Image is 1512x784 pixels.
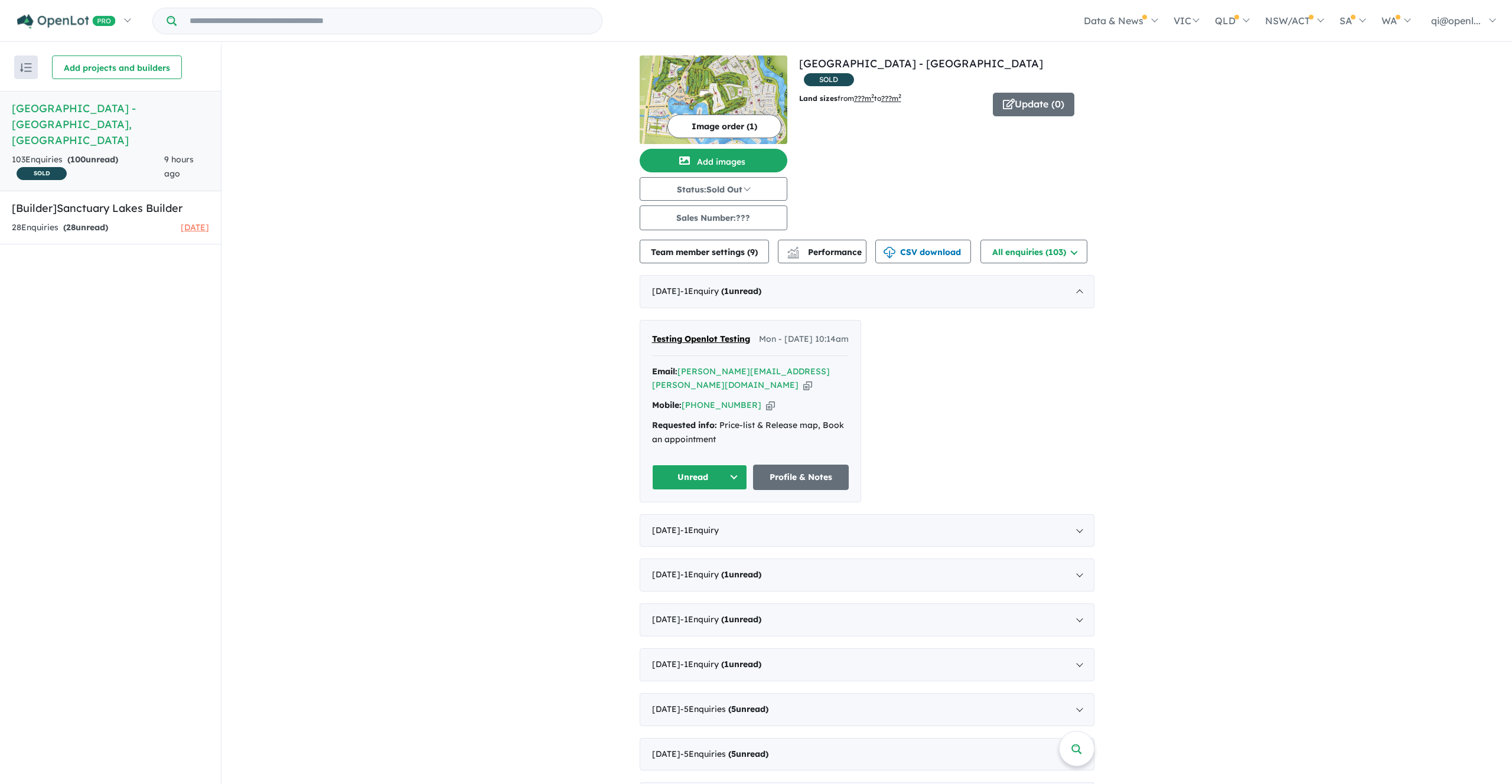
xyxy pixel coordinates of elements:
div: 103 Enquir ies [12,153,164,182]
span: 1 [724,569,729,580]
span: to [874,94,901,103]
img: Sanctuary Lakes Estate - Point Cook [640,55,787,144]
span: - 1 Enquir y [680,569,761,580]
div: [DATE] [640,603,1094,636]
strong: Requested info: [652,420,717,430]
button: Image order (1) [667,115,781,138]
button: Team member settings (9) [640,240,769,263]
b: Land sizes [799,94,838,103]
span: - 1 Enquir y [680,286,761,296]
a: [PHONE_NUMBER] [682,400,761,410]
sup: 2 [871,93,874,99]
button: Update (0) [993,93,1074,116]
strong: ( unread) [721,286,761,296]
strong: ( unread) [721,614,761,625]
div: 28 Enquir ies [12,221,108,235]
span: - 1 Enquir y [680,614,761,625]
span: - 5 Enquir ies [680,704,768,714]
span: Testing Openlot Testing [652,334,750,344]
div: [DATE] [640,514,1094,547]
strong: ( unread) [63,222,108,233]
input: Try estate name, suburb, builder or developer [179,8,599,34]
a: Profile & Notes [753,465,849,490]
div: [DATE] [640,275,1094,308]
span: SOLD [804,73,854,86]
span: [DATE] [181,222,209,233]
img: sort.svg [20,63,32,72]
p: from [799,93,984,104]
span: 9 hours ago [164,154,194,179]
strong: ( unread) [67,154,118,165]
u: ??? m [854,94,874,103]
span: 5 [731,704,736,714]
strong: Mobile: [652,400,682,410]
span: 5 [731,749,736,759]
span: - 1 Enquir y [680,525,719,535]
button: Unread [652,465,748,490]
button: Performance [778,240,866,263]
button: All enquiries (103) [980,240,1087,263]
div: [DATE] [640,738,1094,771]
span: 1 [724,614,729,625]
span: Mon - [DATE] 10:14am [759,332,849,347]
span: 28 [66,222,76,233]
button: Add images [640,149,787,172]
button: Copy [766,399,775,411]
img: Openlot PRO Logo White [17,14,116,29]
span: SOLD [17,167,67,180]
h5: [GEOGRAPHIC_DATA] - [GEOGRAPHIC_DATA] , [GEOGRAPHIC_DATA] [12,100,209,148]
img: bar-chart.svg [787,250,799,258]
button: CSV download [875,240,971,263]
img: line-chart.svg [787,247,798,253]
span: 1 [724,659,729,669]
div: [DATE] [640,558,1094,592]
span: - 1 Enquir y [680,659,761,669]
div: [DATE] [640,648,1094,681]
div: [DATE] [640,693,1094,726]
span: qi@openl... [1431,15,1481,27]
strong: ( unread) [721,569,761,580]
span: 100 [70,154,86,165]
a: [GEOGRAPHIC_DATA] - [GEOGRAPHIC_DATA] [799,57,1043,70]
button: Sales Number:??? [640,205,787,230]
u: ???m [881,94,901,103]
button: Status:Sold Out [640,177,787,201]
img: download icon [884,247,895,259]
button: Copy [803,379,812,391]
strong: ( unread) [721,659,761,669]
span: Performance [789,247,862,257]
strong: Email: [652,366,677,377]
span: 1 [724,286,729,296]
a: [PERSON_NAME][EMAIL_ADDRESS][PERSON_NAME][DOMAIN_NAME] [652,366,830,391]
strong: ( unread) [728,749,768,759]
span: 9 [750,247,755,257]
sup: 2 [898,93,901,99]
span: - 5 Enquir ies [680,749,768,759]
a: Testing Openlot Testing [652,332,750,347]
div: Price-list & Release map, Book an appointment [652,419,849,447]
button: Add projects and builders [52,55,182,79]
h5: [Builder] Sanctuary Lakes Builder [12,200,209,216]
strong: ( unread) [728,704,768,714]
